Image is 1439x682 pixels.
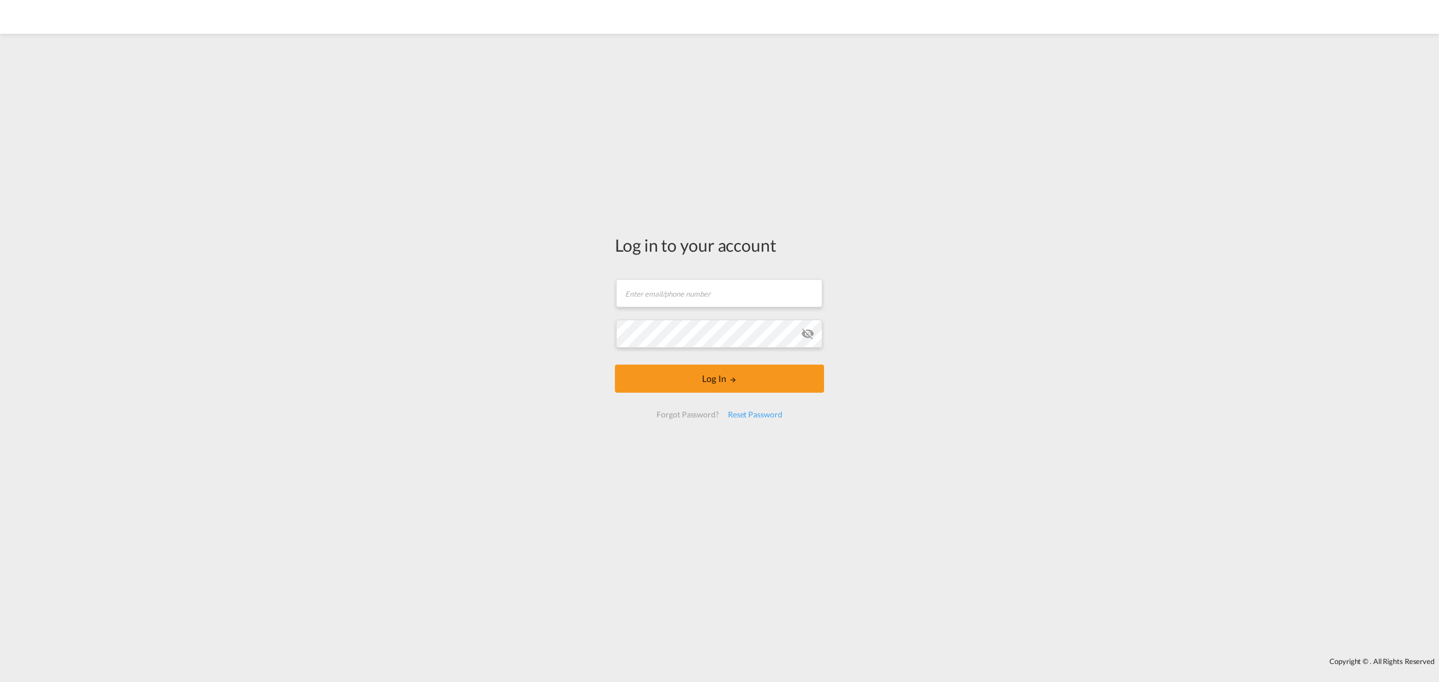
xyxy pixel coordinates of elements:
[801,327,814,340] md-icon: icon-eye-off
[652,404,723,425] div: Forgot Password?
[723,404,787,425] div: Reset Password
[615,233,824,257] div: Log in to your account
[616,279,822,307] input: Enter email/phone number
[615,365,824,393] button: LOGIN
